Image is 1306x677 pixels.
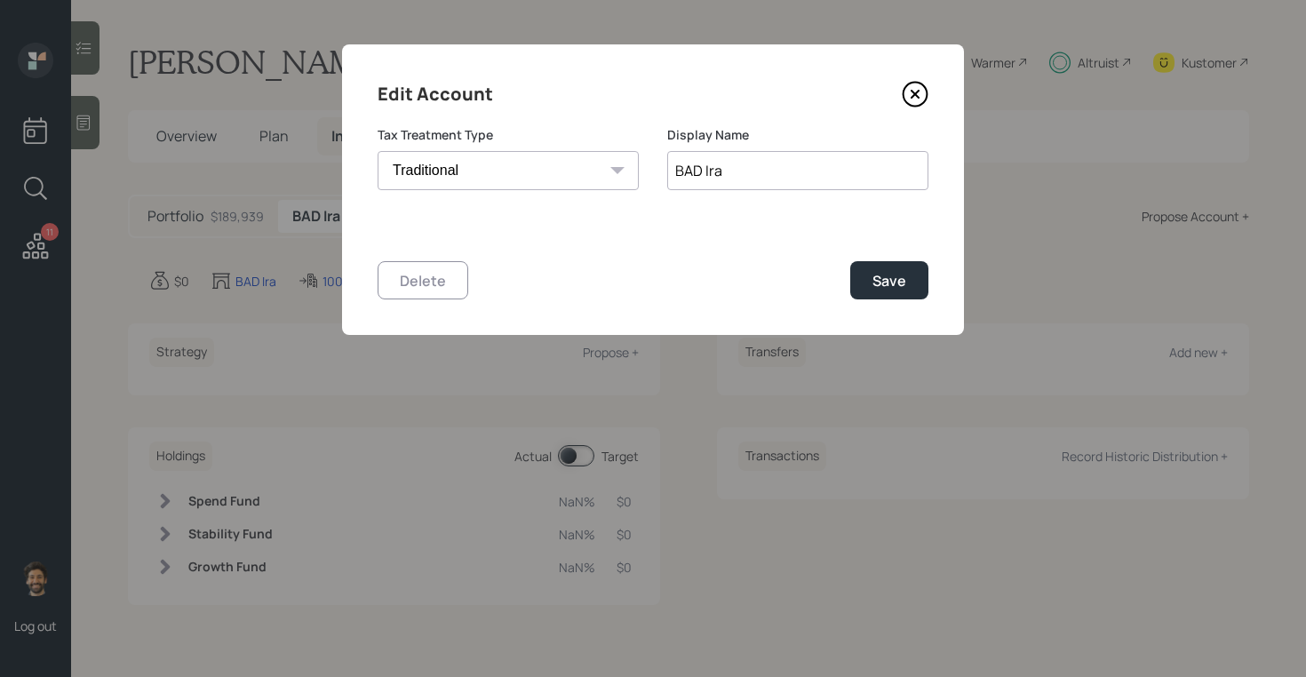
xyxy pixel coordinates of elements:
[378,80,493,108] h4: Edit Account
[378,126,639,144] label: Tax Treatment Type
[378,261,468,299] button: Delete
[667,126,928,144] label: Display Name
[872,271,906,291] div: Save
[400,271,446,291] div: Delete
[850,261,928,299] button: Save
